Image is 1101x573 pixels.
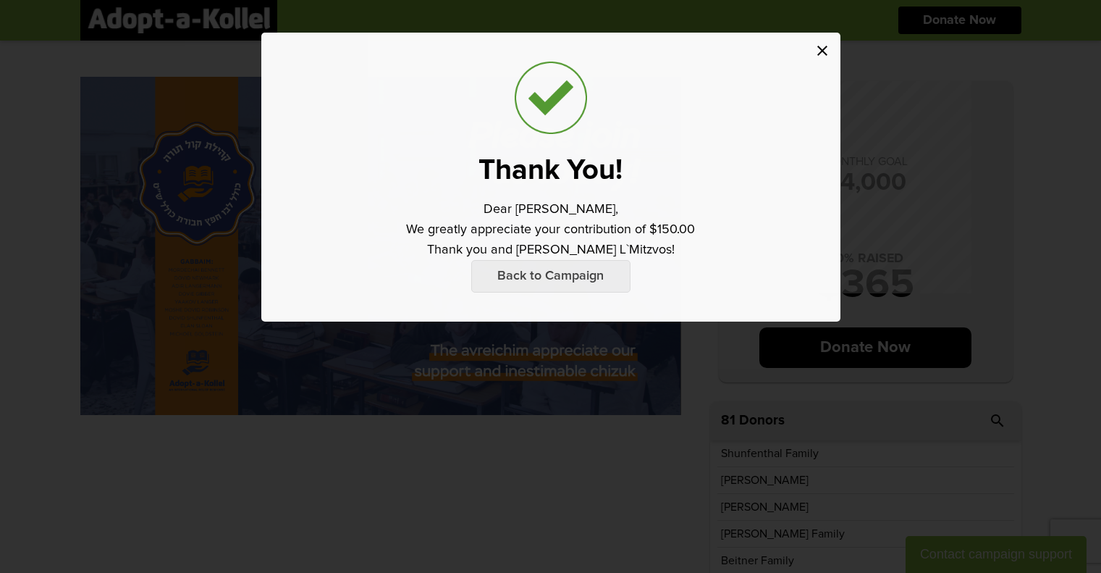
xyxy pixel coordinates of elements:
[814,42,831,59] i: close
[515,62,587,134] img: check_trans_bg.png
[478,156,623,185] p: Thank You!
[484,199,618,219] p: Dear [PERSON_NAME],
[471,260,630,293] p: Back to Campaign
[406,219,695,240] p: We greatly appreciate your contribution of $150.00
[427,240,675,260] p: Thank you and [PERSON_NAME] L`Mitzvos!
